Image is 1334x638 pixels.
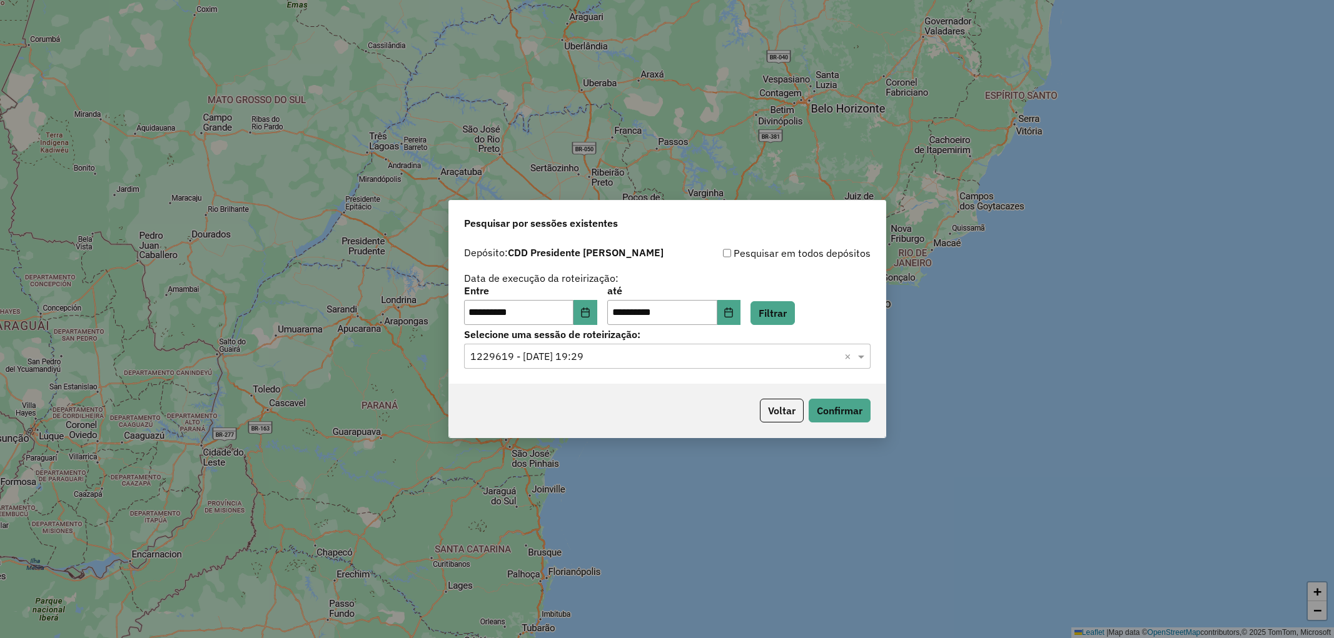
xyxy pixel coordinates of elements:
span: Clear all [844,349,855,364]
button: Voltar [760,399,804,422]
button: Confirmar [809,399,871,422]
label: Entre [464,283,597,298]
button: Filtrar [750,301,795,325]
button: Choose Date [717,300,741,325]
div: Pesquisar em todos depósitos [667,246,871,261]
label: Selecione uma sessão de roteirização: [464,327,871,342]
strong: CDD Presidente [PERSON_NAME] [508,246,664,259]
span: Pesquisar por sessões existentes [464,216,618,231]
button: Choose Date [574,300,597,325]
label: Depósito: [464,245,664,260]
label: Data de execução da roteirização: [464,271,619,286]
label: até [607,283,740,298]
